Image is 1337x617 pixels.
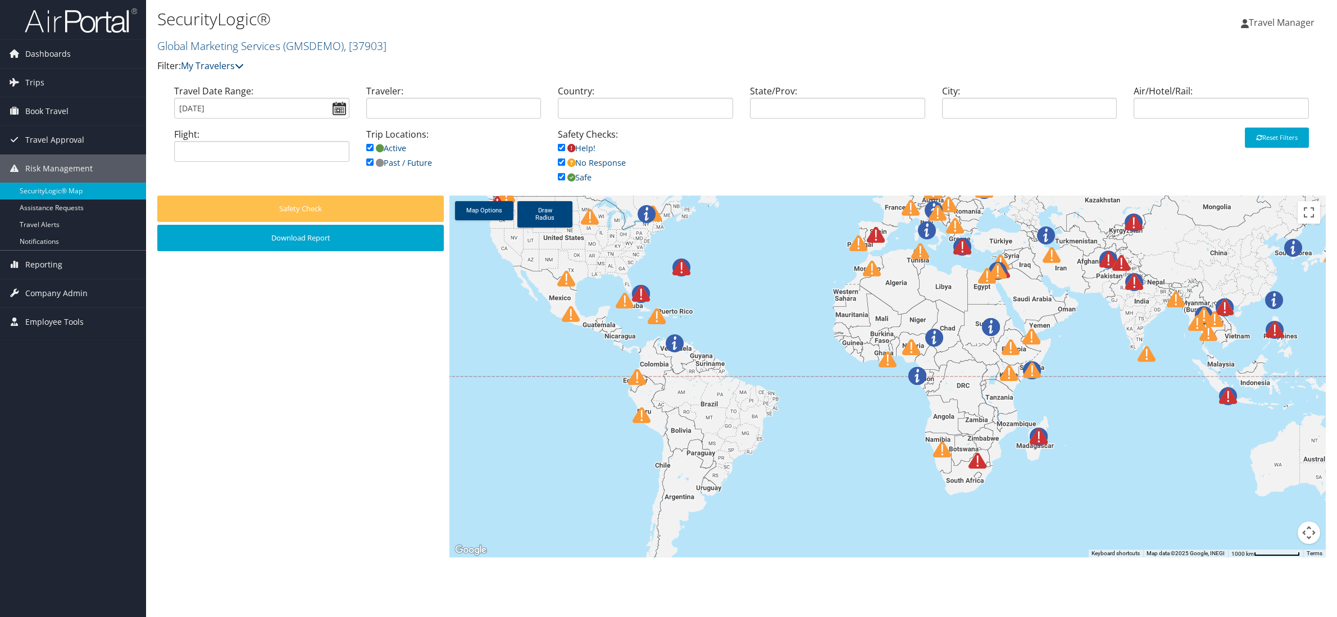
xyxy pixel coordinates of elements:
[25,308,84,336] span: Employee Tools
[517,201,572,228] a: Draw Radius
[1228,550,1303,557] button: Map Scale: 1000 km per 78 pixels
[1249,16,1315,29] span: Travel Manager
[742,84,934,128] div: State/Prov:
[25,97,69,125] span: Book Travel
[1245,128,1309,148] button: Reset Filters
[366,157,432,168] a: Past / Future
[455,201,513,220] a: Map Options
[157,225,444,251] button: Download Report
[452,543,489,557] a: Open this area in Google Maps (opens a new window)
[558,143,595,153] a: Help!
[934,84,1126,128] div: City:
[166,128,358,171] div: Flight:
[558,157,626,168] a: No Response
[25,126,84,154] span: Travel Approval
[157,38,386,53] a: Global Marketing Services
[1298,521,1320,544] button: Map camera controls
[25,69,44,97] span: Trips
[157,196,444,222] button: Safety Check
[549,128,742,196] div: Safety Checks:
[452,543,489,557] img: Google
[1092,550,1140,557] button: Keyboard shortcuts
[366,143,406,153] a: Active
[181,60,244,72] a: My Travelers
[358,84,550,128] div: Traveler:
[283,38,344,53] span: ( GMSDEMO )
[1307,550,1322,556] a: Terms (opens in new tab)
[1125,84,1317,128] div: Air/Hotel/Rail:
[344,38,386,53] span: , [ 37903 ]
[25,279,88,307] span: Company Admin
[549,84,742,128] div: Country:
[25,40,71,68] span: Dashboards
[1298,201,1320,224] button: Toggle fullscreen view
[1241,6,1326,39] a: Travel Manager
[25,7,137,34] img: airportal-logo.png
[25,251,62,279] span: Reporting
[166,84,358,128] div: Travel Date Range:
[157,7,936,31] h1: SecurityLogic®
[558,172,592,183] a: Safe
[157,59,936,74] p: Filter:
[1147,550,1225,556] span: Map data ©2025 Google, INEGI
[25,155,93,183] span: Risk Management
[1231,551,1254,557] span: 1000 km
[358,128,550,181] div: Trip Locations:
